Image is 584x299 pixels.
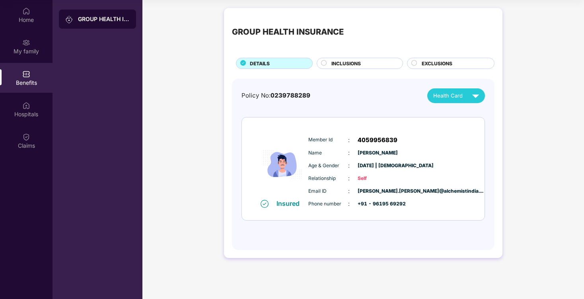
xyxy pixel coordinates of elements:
[348,161,350,170] span: :
[65,16,73,23] img: svg+xml;base64,PHN2ZyB3aWR0aD0iMjAiIGhlaWdodD0iMjAiIHZpZXdCb3g9IjAgMCAyMCAyMCIgZmlsbD0ibm9uZSIgeG...
[358,135,397,145] span: 4059956839
[348,149,350,157] span: :
[308,188,348,195] span: Email ID
[358,162,397,170] span: [DATE] | [DEMOGRAPHIC_DATA]
[241,91,310,100] div: Policy No:
[308,200,348,208] span: Phone number
[348,174,350,183] span: :
[427,88,485,103] button: Health Card
[276,199,304,207] div: Insured
[348,187,350,195] span: :
[422,60,452,67] span: EXCLUSIONS
[358,175,397,182] span: Self
[22,39,30,47] img: svg+xml;base64,PHN2ZyB3aWR0aD0iMjAiIGhlaWdodD0iMjAiIHZpZXdCb3g9IjAgMCAyMCAyMCIgZmlsbD0ibm9uZSIgeG...
[78,15,130,23] div: GROUP HEALTH INSURANCE
[22,7,30,15] img: svg+xml;base64,PHN2ZyBpZD0iSG9tZSIgeG1sbnM9Imh0dHA6Ly93d3cudzMub3JnLzIwMDAvc3ZnIiB3aWR0aD0iMjAiIG...
[308,175,348,182] span: Relationship
[348,199,350,208] span: :
[271,92,310,99] span: 0239788289
[308,162,348,170] span: Age & Gender
[358,188,397,195] span: [PERSON_NAME].[PERSON_NAME]@alchemistindia....
[261,200,269,208] img: svg+xml;base64,PHN2ZyB4bWxucz0iaHR0cDovL3d3dy53My5vcmcvMjAwMC9zdmciIHdpZHRoPSIxNiIgaGVpZ2h0PSIxNi...
[308,149,348,157] span: Name
[308,136,348,144] span: Member Id
[358,200,397,208] span: +91 - 96195 69292
[232,25,344,38] div: GROUP HEALTH INSURANCE
[331,60,361,67] span: INCLUSIONS
[22,133,30,141] img: svg+xml;base64,PHN2ZyBpZD0iQ2xhaW0iIHhtbG5zPSJodHRwOi8vd3d3LnczLm9yZy8yMDAwL3N2ZyIgd2lkdGg9IjIwIi...
[348,136,350,145] span: :
[259,130,306,199] img: icon
[22,102,30,109] img: svg+xml;base64,PHN2ZyBpZD0iSG9zcGl0YWxzIiB4bWxucz0iaHR0cDovL3d3dy53My5vcmcvMjAwMC9zdmciIHdpZHRoPS...
[469,89,483,103] img: svg+xml;base64,PHN2ZyB4bWxucz0iaHR0cDovL3d3dy53My5vcmcvMjAwMC9zdmciIHZpZXdCb3g9IjAgMCAyNCAyNCIgd2...
[433,92,463,100] span: Health Card
[358,149,397,157] span: [PERSON_NAME]
[250,60,270,67] span: DETAILS
[22,70,30,78] img: svg+xml;base64,PHN2ZyBpZD0iQmVuZWZpdHMiIHhtbG5zPSJodHRwOi8vd3d3LnczLm9yZy8yMDAwL3N2ZyIgd2lkdGg9Ij...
